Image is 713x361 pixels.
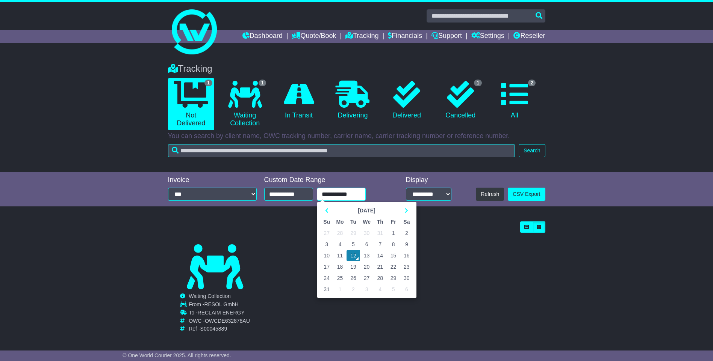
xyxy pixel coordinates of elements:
td: 3 [360,284,374,295]
a: Reseller [513,30,545,43]
div: Tracking [164,63,549,74]
span: 1 [474,80,482,86]
span: RECLAIM ENERGY [198,310,245,316]
td: OWC - [189,318,250,326]
td: 4 [333,239,347,250]
th: Sa [400,216,413,227]
td: 20 [360,261,374,272]
td: 13 [360,250,374,261]
a: Tracking [345,30,378,43]
td: 2 [347,284,360,295]
button: Refresh [476,188,504,201]
td: 27 [360,272,374,284]
a: Financials [388,30,422,43]
a: Quote/Book [292,30,336,43]
button: Search [519,144,545,157]
span: S00045889 [200,326,227,332]
div: Invoice [168,176,257,184]
a: Delivered [383,78,430,122]
td: 21 [374,261,387,272]
th: We [360,216,374,227]
p: You can search by client name, OWC tracking number, carrier name, carrier tracking number or refe... [168,132,545,140]
a: 1 Cancelled [437,78,484,122]
th: Fr [387,216,400,227]
th: Th [374,216,387,227]
span: © One World Courier 2025. All rights reserved. [123,352,231,358]
a: CSV Export [508,188,545,201]
a: 2 All [491,78,537,122]
td: 12 [347,250,360,261]
td: 29 [387,272,400,284]
td: 5 [347,239,360,250]
a: Delivering [330,78,376,122]
div: Custom Date Range [264,176,385,184]
td: 27 [320,227,333,239]
a: In Transit [276,78,322,122]
td: 31 [320,284,333,295]
td: 6 [360,239,374,250]
td: 4 [374,284,387,295]
th: Mo [333,216,347,227]
div: Display [406,176,451,184]
td: 18 [333,261,347,272]
td: 1 [333,284,347,295]
td: From - [189,301,250,310]
td: 25 [333,272,347,284]
td: 8 [387,239,400,250]
a: Settings [471,30,504,43]
td: 31 [374,227,387,239]
span: 1 [259,80,266,86]
td: 19 [347,261,360,272]
td: 29 [347,227,360,239]
td: 23 [400,261,413,272]
td: 28 [374,272,387,284]
td: 11 [333,250,347,261]
td: 26 [347,272,360,284]
td: 22 [387,261,400,272]
td: 6 [400,284,413,295]
td: 15 [387,250,400,261]
td: 9 [400,239,413,250]
a: 1 Not Delivered [168,78,214,130]
span: OWCDE632878AU [205,318,250,324]
th: Su [320,216,333,227]
td: 24 [320,272,333,284]
td: 17 [320,261,333,272]
td: 28 [333,227,347,239]
td: To - [189,310,250,318]
td: 14 [374,250,387,261]
td: 3 [320,239,333,250]
a: Support [431,30,462,43]
span: Waiting Collection [189,293,231,299]
td: 2 [400,227,413,239]
td: Ref - [189,326,250,332]
span: 1 [204,80,212,86]
td: 7 [374,239,387,250]
td: 30 [400,272,413,284]
th: Select Month [333,205,400,216]
a: Dashboard [242,30,283,43]
td: 30 [360,227,374,239]
td: 1 [387,227,400,239]
td: 16 [400,250,413,261]
td: 5 [387,284,400,295]
a: 1 Waiting Collection [222,78,268,130]
td: 10 [320,250,333,261]
span: RESOL GmbH [204,301,238,307]
span: 2 [528,80,536,86]
th: Tu [347,216,360,227]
